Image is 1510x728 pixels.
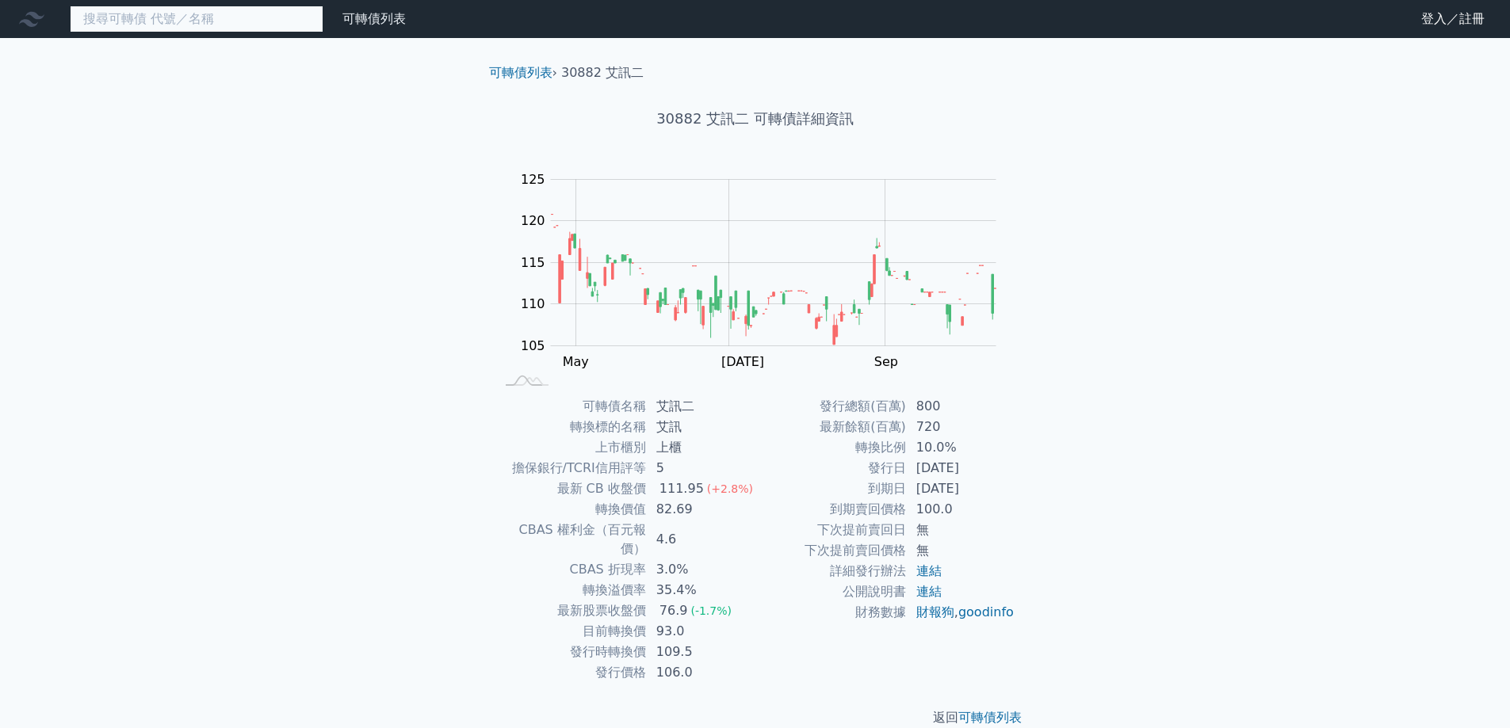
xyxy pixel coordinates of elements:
[521,255,545,270] tspan: 115
[495,499,647,520] td: 轉換價值
[476,108,1034,130] h1: 30882 艾訊二 可轉債詳細資訊
[907,602,1015,623] td: ,
[755,396,907,417] td: 發行總額(百萬)
[907,458,1015,478] td: [DATE]
[907,437,1015,458] td: 10.0%
[495,520,647,559] td: CBAS 權利金（百元報價）
[342,11,406,26] a: 可轉債列表
[495,642,647,662] td: 發行時轉換價
[647,520,755,559] td: 4.6
[907,540,1015,561] td: 無
[647,621,755,642] td: 93.0
[916,604,954,619] a: 財報狗
[647,396,755,417] td: 艾訊二
[513,172,1020,369] g: Chart
[907,478,1015,499] td: [DATE]
[647,642,755,662] td: 109.5
[495,417,647,437] td: 轉換標的名稱
[721,354,764,369] tspan: [DATE]
[755,602,907,623] td: 財務數據
[1409,6,1497,32] a: 登入／註冊
[495,580,647,600] td: 轉換溢價率
[70,6,323,32] input: 搜尋可轉債 代號／名稱
[958,710,1022,725] a: 可轉債列表
[707,482,753,495] span: (+2.8%)
[495,559,647,580] td: CBAS 折現率
[690,604,732,617] span: (-1.7%)
[495,458,647,478] td: 擔保銀行/TCRI信用評等
[958,604,1014,619] a: goodinfo
[907,417,1015,437] td: 720
[647,437,755,458] td: 上櫃
[647,662,755,683] td: 106.0
[907,396,1015,417] td: 800
[755,437,907,458] td: 轉換比例
[521,172,545,187] tspan: 125
[521,338,545,353] tspan: 105
[647,499,755,520] td: 82.69
[647,417,755,437] td: 艾訊
[755,520,907,540] td: 下次提前賣回日
[656,479,707,498] div: 111.95
[495,437,647,458] td: 上市櫃別
[755,499,907,520] td: 到期賣回價格
[755,540,907,561] td: 下次提前賣回價格
[916,563,942,578] a: 連結
[521,213,545,228] tspan: 120
[521,296,545,311] tspan: 110
[656,601,691,620] div: 76.9
[495,662,647,683] td: 發行價格
[563,354,589,369] tspan: May
[647,458,755,478] td: 5
[489,63,557,82] li: ›
[907,520,1015,540] td: 無
[647,559,755,580] td: 3.0%
[495,396,647,417] td: 可轉債名稱
[495,478,647,499] td: 最新 CB 收盤價
[755,581,907,602] td: 公開說明書
[755,561,907,581] td: 詳細發行辦法
[755,458,907,478] td: 發行日
[495,621,647,642] td: 目前轉換價
[755,478,907,499] td: 到期日
[495,600,647,621] td: 最新股票收盤價
[489,65,552,80] a: 可轉債列表
[874,354,898,369] tspan: Sep
[476,708,1034,727] p: 返回
[907,499,1015,520] td: 100.0
[755,417,907,437] td: 最新餘額(百萬)
[647,580,755,600] td: 35.4%
[916,584,942,599] a: 連結
[561,63,644,82] li: 30882 艾訊二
